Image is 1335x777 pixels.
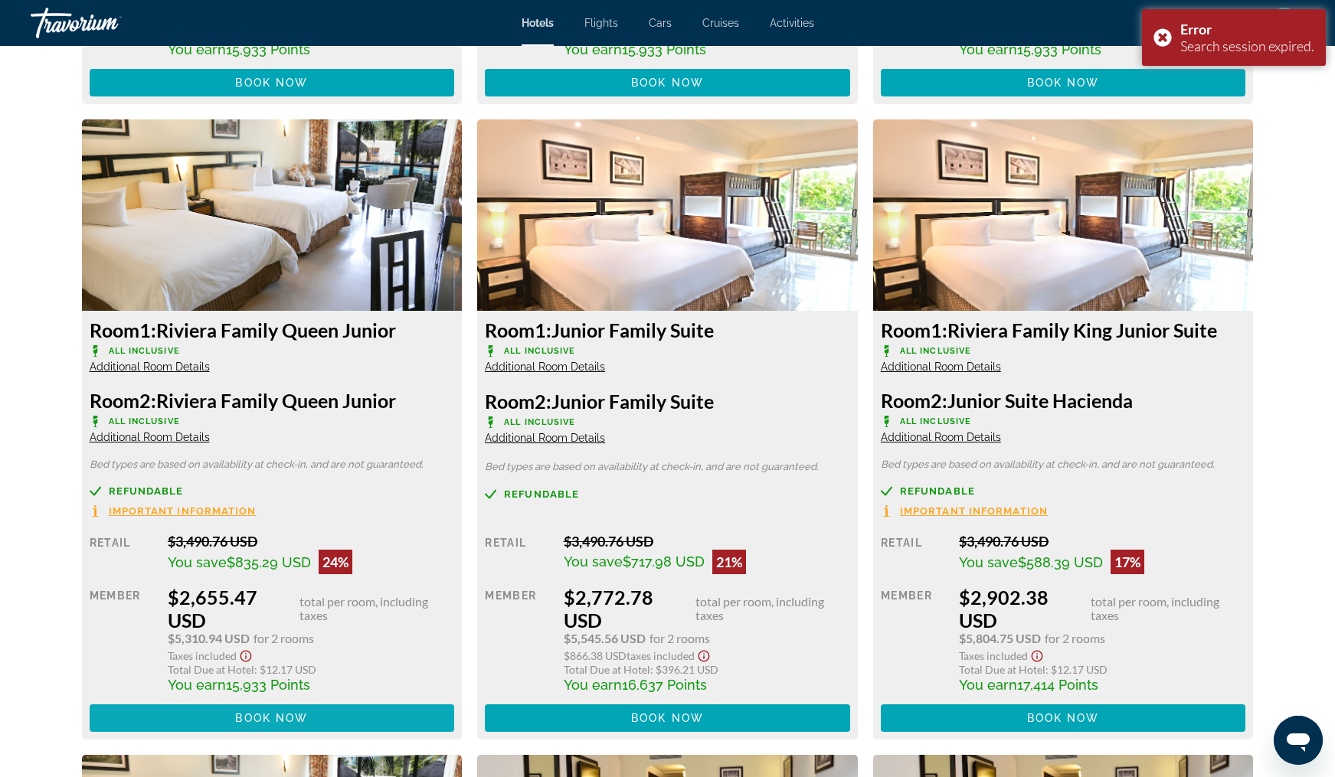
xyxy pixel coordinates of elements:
div: Retail [485,533,551,574]
span: $588.39 USD [1018,554,1103,570]
span: 17,414 Points [1017,677,1098,693]
span: 16,637 Points [622,677,707,693]
span: Refundable [109,486,184,496]
button: Book now [485,69,850,96]
span: You save [959,554,1018,570]
span: $835.29 USD [227,554,311,570]
h3: Riviera Family Queen Junior [90,318,455,341]
div: $2,902.38 USD [959,586,1245,632]
span: 15,933 Points [622,41,706,57]
button: Book now [485,704,850,732]
span: You earn [959,41,1017,57]
span: Refundable [504,489,579,499]
span: Book now [631,77,704,89]
span: 2: [485,390,551,413]
div: Member [485,586,551,693]
span: Total Due at Hotel [168,663,254,676]
span: Additional Room Details [90,361,210,373]
a: Cruises [702,17,739,29]
span: All Inclusive [504,346,575,356]
span: Refundable [900,486,975,496]
span: Important Information [109,506,257,516]
p: Bed types are based on availability at check-in, and are not guaranteed. [485,462,850,472]
div: Member [881,586,947,693]
span: for 2 rooms [1045,632,1105,645]
span: Taxes included [959,649,1028,662]
button: Book now [90,69,455,96]
span: You earn [168,41,226,57]
span: Additional Room Details [485,361,605,373]
span: You save [168,554,227,570]
img: bf33727c-f69a-4f50-b7f1-a91b93de3172.jpeg [477,119,858,311]
button: Book now [881,704,1246,732]
a: Flights [584,17,618,29]
span: Taxes included [168,649,237,662]
div: $3,490.76 USD [959,533,1245,550]
span: Additional Room Details [90,431,210,443]
span: $866.38 USD [564,649,627,662]
h3: Junior Family Suite [485,390,850,413]
span: Additional Room Details [881,431,1001,443]
button: Important Information [90,504,257,517]
span: Room [485,318,535,341]
div: 24% [319,550,352,574]
span: $5,545.56 USD [564,632,646,645]
span: Room [881,318,931,341]
div: Retail [881,533,947,574]
a: Refundable [90,485,455,497]
img: bf33727c-f69a-4f50-b7f1-a91b93de3172.jpeg [873,119,1254,311]
span: Room [90,318,139,341]
span: 1: [485,318,551,341]
a: Refundable [881,485,1246,497]
span: $5,310.94 USD [168,632,250,645]
span: 1: [90,318,156,341]
span: Book now [235,712,308,724]
button: Book now [90,704,455,732]
span: total per room, including taxes [1091,595,1245,622]
span: All Inclusive [504,417,575,427]
div: : $396.21 USD [564,663,850,676]
span: Activities [770,17,814,29]
button: Show Taxes and Fees disclaimer [237,645,255,663]
span: All Inclusive [900,346,971,356]
span: for 2 rooms [254,632,314,645]
span: $5,804.75 USD [959,632,1041,645]
span: Taxes included [627,649,695,662]
h3: Riviera Family Queen Junior [90,389,455,412]
span: Additional Room Details [485,432,605,444]
span: You earn [564,677,622,693]
div: : $12.17 USD [168,663,454,676]
span: 2: [881,389,947,412]
h3: Riviera Family King Junior Suite [881,318,1246,341]
span: total per room, including taxes [695,595,850,622]
h3: Junior Family Suite [485,318,850,341]
span: Book now [235,77,308,89]
span: You earn [168,677,226,693]
p: Bed types are based on availability at check-in, and are not guaranteed. [90,459,455,470]
span: Book now [1027,77,1100,89]
div: $2,655.47 USD [168,586,454,632]
span: Total Due at Hotel [564,663,650,676]
button: User Menu [1265,7,1304,39]
iframe: Button to launch messaging window [1274,716,1323,765]
a: Hotels [522,17,554,29]
p: Bed types are based on availability at check-in, and are not guaranteed. [881,459,1246,470]
button: Show Taxes and Fees disclaimer [1028,645,1046,663]
a: Cars [649,17,672,29]
span: All Inclusive [900,416,971,426]
div: Search session expired. [1180,38,1314,54]
span: 15,933 Points [226,41,310,57]
span: Book now [631,712,704,724]
span: You earn [959,677,1017,693]
div: Member [90,586,156,693]
img: d94172e0-782d-42ca-bd05-487e3c8f1b74.jpeg [82,119,463,311]
span: All Inclusive [109,346,180,356]
span: total per room, including taxes [299,595,454,622]
div: 17% [1111,550,1144,574]
div: : $12.17 USD [959,663,1245,676]
span: Total Due at Hotel [959,663,1045,676]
